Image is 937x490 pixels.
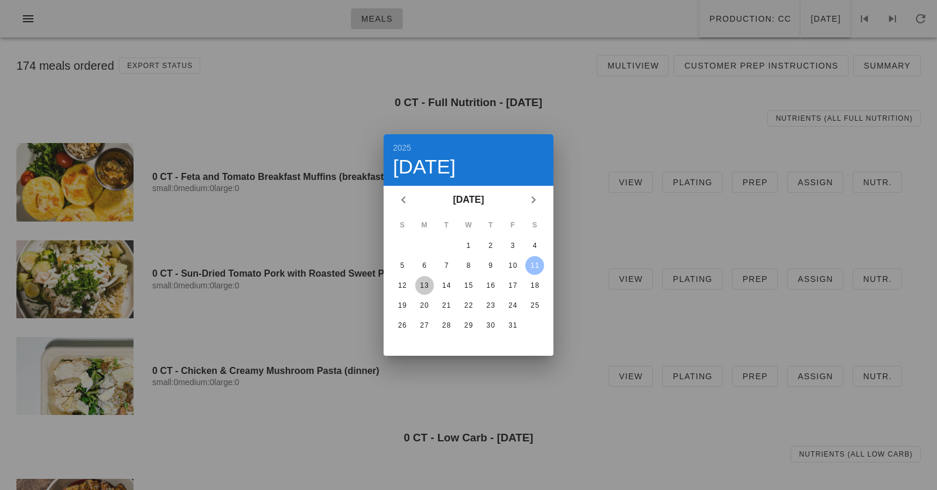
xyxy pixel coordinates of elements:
[503,321,522,329] div: 31
[393,296,412,315] button: 19
[525,276,544,295] button: 18
[525,241,544,250] div: 4
[436,215,457,235] th: T
[459,281,478,290] div: 15
[459,276,478,295] button: 15
[503,281,522,290] div: 17
[415,301,434,309] div: 20
[437,256,456,275] button: 7
[393,301,412,309] div: 19
[393,261,412,270] div: 5
[437,281,456,290] div: 14
[503,296,522,315] button: 24
[393,189,414,210] button: Previous month
[503,236,522,255] button: 3
[459,261,478,270] div: 8
[525,261,544,270] div: 11
[481,296,500,315] button: 23
[525,301,544,309] div: 25
[415,321,434,329] div: 27
[393,321,412,329] div: 26
[481,261,500,270] div: 9
[481,241,500,250] div: 2
[481,256,500,275] button: 9
[437,296,456,315] button: 21
[393,276,412,295] button: 12
[503,316,522,335] button: 31
[414,215,435,235] th: M
[459,316,478,335] button: 29
[392,215,413,235] th: S
[480,215,501,235] th: T
[525,281,544,290] div: 18
[459,321,478,329] div: 29
[481,316,500,335] button: 30
[503,276,522,295] button: 17
[437,261,456,270] div: 7
[503,256,522,275] button: 10
[481,321,500,329] div: 30
[415,261,434,270] div: 6
[415,256,434,275] button: 6
[393,316,412,335] button: 26
[525,296,544,315] button: 25
[481,276,500,295] button: 16
[459,301,478,309] div: 22
[415,276,434,295] button: 13
[415,281,434,290] div: 13
[437,321,456,329] div: 28
[415,296,434,315] button: 20
[393,256,412,275] button: 5
[503,241,522,250] div: 3
[448,188,488,212] button: [DATE]
[437,301,456,309] div: 21
[502,215,524,235] th: F
[437,316,456,335] button: 28
[503,301,522,309] div: 24
[525,256,544,275] button: 11
[415,316,434,335] button: 27
[393,144,544,152] div: 2025
[459,256,478,275] button: 8
[459,296,478,315] button: 22
[524,215,545,235] th: S
[481,301,500,309] div: 23
[458,215,479,235] th: W
[525,236,544,255] button: 4
[523,189,544,210] button: Next month
[481,281,500,290] div: 16
[481,236,500,255] button: 2
[503,261,522,270] div: 10
[437,276,456,295] button: 14
[393,281,412,290] div: 12
[393,156,544,176] div: [DATE]
[459,236,478,255] button: 1
[459,241,478,250] div: 1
